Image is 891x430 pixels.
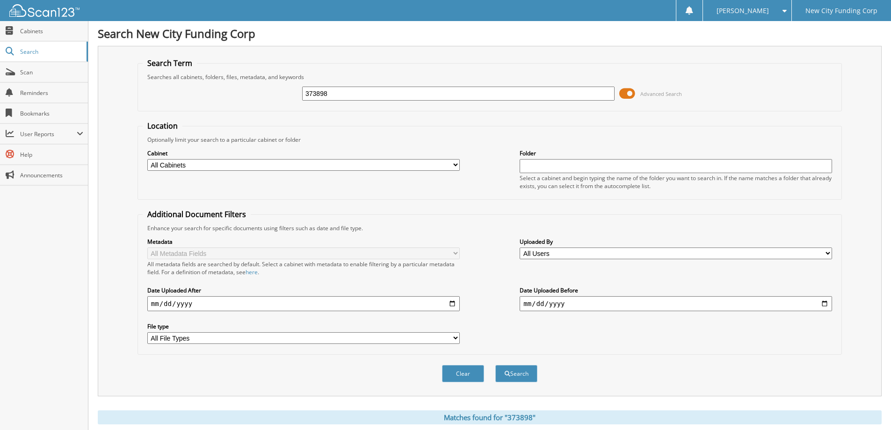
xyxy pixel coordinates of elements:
[805,8,877,14] span: New City Funding Corp
[20,151,83,159] span: Help
[147,149,460,157] label: Cabinet
[640,90,682,97] span: Advanced Search
[442,365,484,382] button: Clear
[147,296,460,311] input: start
[520,286,832,294] label: Date Uploaded Before
[143,209,251,219] legend: Additional Document Filters
[147,260,460,276] div: All metadata fields are searched by default. Select a cabinet with metadata to enable filtering b...
[246,268,258,276] a: here
[20,27,83,35] span: Cabinets
[9,4,80,17] img: scan123-logo-white.svg
[520,238,832,246] label: Uploaded By
[20,89,83,97] span: Reminders
[520,149,832,157] label: Folder
[717,8,769,14] span: [PERSON_NAME]
[98,410,882,424] div: Matches found for "373898"
[520,174,832,190] div: Select a cabinet and begin typing the name of the folder you want to search in. If the name match...
[20,68,83,76] span: Scan
[98,26,882,41] h1: Search New City Funding Corp
[20,48,82,56] span: Search
[143,224,837,232] div: Enhance your search for specific documents using filters such as date and file type.
[20,130,77,138] span: User Reports
[143,121,182,131] legend: Location
[147,322,460,330] label: File type
[495,365,537,382] button: Search
[143,73,837,81] div: Searches all cabinets, folders, files, metadata, and keywords
[147,238,460,246] label: Metadata
[20,171,83,179] span: Announcements
[520,296,832,311] input: end
[147,286,460,294] label: Date Uploaded After
[143,136,837,144] div: Optionally limit your search to a particular cabinet or folder
[20,109,83,117] span: Bookmarks
[143,58,197,68] legend: Search Term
